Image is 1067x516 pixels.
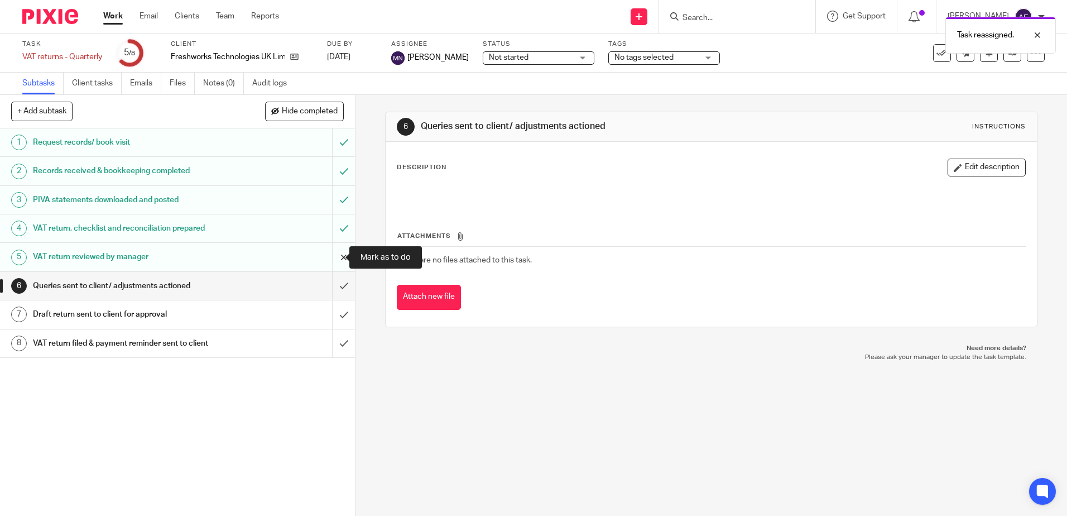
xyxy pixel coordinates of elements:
div: 7 [11,307,27,322]
label: Client [171,40,313,49]
div: 1 [11,135,27,150]
p: Freshworks Technologies UK Limited [171,51,285,63]
a: Reports [251,11,279,22]
span: Attachments [397,233,451,239]
button: Hide completed [265,102,344,121]
label: Task [22,40,102,49]
div: 4 [11,221,27,236]
h1: Queries sent to client/ adjustments actioned [421,121,735,132]
span: [DATE] [327,53,350,61]
small: /8 [129,50,135,56]
button: + Add subtask [11,102,73,121]
h1: PIVA statements downloaded and posted [33,192,225,208]
button: Edit description [948,159,1026,176]
span: [PERSON_NAME] [407,52,469,63]
h1: VAT return reviewed by manager [33,249,225,265]
button: Attach new file [397,285,461,310]
h1: Request records/ book visit [33,134,225,151]
p: Description [397,163,446,172]
p: Need more details? [396,344,1026,353]
a: Subtasks [22,73,64,94]
a: Work [103,11,123,22]
h1: Draft return sent to client for approval [33,306,225,323]
a: Email [140,11,158,22]
label: Due by [327,40,377,49]
span: Hide completed [282,107,338,116]
h1: VAT return filed & payment reminder sent to client [33,335,225,352]
div: VAT returns - Quarterly [22,51,102,63]
div: 6 [397,118,415,136]
img: Pixie [22,9,78,24]
a: Client tasks [72,73,122,94]
img: svg%3E [391,51,405,65]
div: 8 [11,336,27,351]
h1: Records received & bookkeeping completed [33,163,225,179]
p: Please ask your manager to update the task template. [396,353,1026,362]
div: 3 [11,192,27,208]
label: Status [483,40,594,49]
a: Clients [175,11,199,22]
h1: VAT return, checklist and reconciliation prepared [33,220,225,237]
a: Notes (0) [203,73,244,94]
div: 2 [11,164,27,179]
a: Team [216,11,234,22]
p: Task reassigned. [957,30,1014,41]
a: Files [170,73,195,94]
a: Audit logs [252,73,295,94]
img: svg%3E [1015,8,1032,26]
h1: Queries sent to client/ adjustments actioned [33,278,225,294]
div: 5 [11,250,27,265]
label: Assignee [391,40,469,49]
div: 6 [11,278,27,294]
span: There are no files attached to this task. [397,256,532,264]
div: Instructions [972,122,1026,131]
a: Emails [130,73,161,94]
span: Not started [489,54,528,61]
span: No tags selected [614,54,674,61]
div: 5 [124,46,135,59]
